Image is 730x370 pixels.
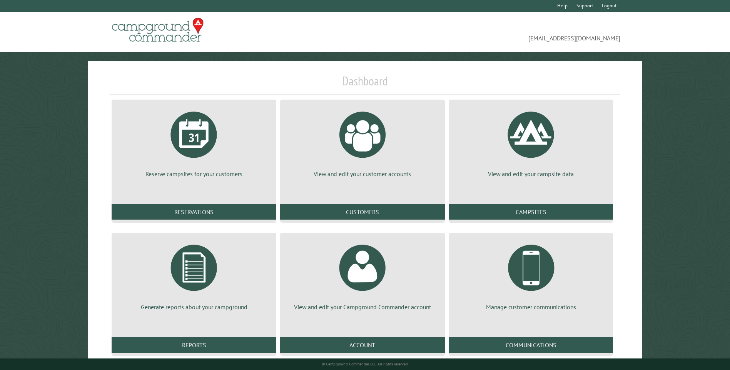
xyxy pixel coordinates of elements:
[449,204,613,220] a: Campsites
[121,170,267,178] p: Reserve campsites for your customers
[365,21,620,43] span: [EMAIL_ADDRESS][DOMAIN_NAME]
[121,239,267,311] a: Generate reports about your campground
[121,106,267,178] a: Reserve campsites for your customers
[112,204,276,220] a: Reservations
[289,239,436,311] a: View and edit your Campground Commander account
[458,106,604,178] a: View and edit your campsite data
[110,15,206,45] img: Campground Commander
[449,337,613,353] a: Communications
[458,239,604,311] a: Manage customer communications
[112,337,276,353] a: Reports
[458,303,604,311] p: Manage customer communications
[289,303,436,311] p: View and edit your Campground Commander account
[110,73,620,95] h1: Dashboard
[322,362,409,367] small: © Campground Commander LLC. All rights reserved.
[289,106,436,178] a: View and edit your customer accounts
[458,170,604,178] p: View and edit your campsite data
[121,303,267,311] p: Generate reports about your campground
[280,204,445,220] a: Customers
[289,170,436,178] p: View and edit your customer accounts
[280,337,445,353] a: Account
